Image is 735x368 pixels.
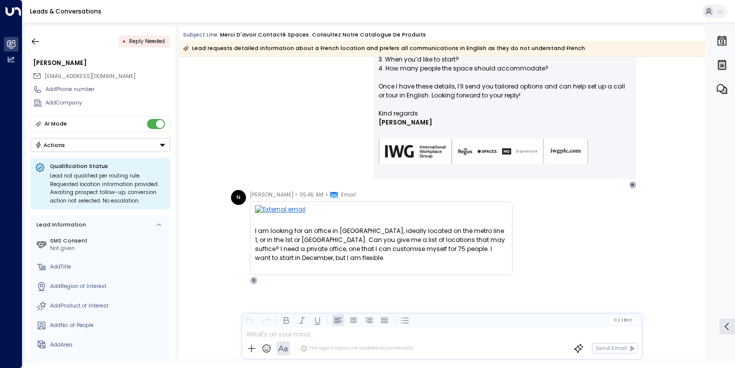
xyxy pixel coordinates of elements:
[250,276,258,284] div: S
[610,316,635,323] button: Cc|Bcc
[45,99,170,107] div: AddCompany
[50,172,165,205] div: Lead not qualified per routing rule. Requested location information provided. Awaiting prospect f...
[129,37,165,45] span: Reply Needed
[35,141,65,148] div: Actions
[629,181,637,189] div: N
[30,138,170,152] div: Button group with a nested menu
[255,205,507,217] img: External email
[378,118,432,127] span: [PERSON_NAME]
[34,221,86,229] div: Lead Information
[621,317,622,322] span: |
[30,138,170,152] button: Actions
[220,31,426,39] div: Merci d'avoir contacté Spaces. Consultez notre catalogue de produits
[50,341,167,349] div: AddArea
[30,7,101,15] a: Leads & Conversations
[300,345,413,352] div: The agent signature is added automatically
[183,31,219,38] span: Subject Line:
[50,263,167,271] div: AddTitle
[50,244,167,252] div: Not given
[299,190,323,200] span: 05:45 AM
[250,190,293,200] span: [PERSON_NAME]
[45,85,170,93] div: AddPhone number
[378,139,588,164] img: AIorK4zU2Kz5WUNqa9ifSKC9jFH1hjwenjvh85X70KBOPduETvkeZu4OqG8oPuqbwvp3xfXcMQJCRtwYb-SG
[183,43,585,53] div: Lead requests detailed information about a French location and prefers all communications in Engl...
[50,237,167,245] label: SMS Consent
[378,109,632,176] div: Signature
[122,34,126,48] div: •
[50,162,165,170] p: Qualification Status
[45,72,135,80] span: [EMAIL_ADDRESS][DOMAIN_NAME]
[295,190,297,200] span: •
[45,72,135,80] span: nicsubram13@gmail.com
[33,58,170,67] div: [PERSON_NAME]
[244,314,256,326] button: Undo
[255,226,507,262] div: I am looking for an office in [GEOGRAPHIC_DATA], ideally located on the metro line 1, or in the 1...
[259,314,271,326] button: Redo
[231,190,246,205] div: N
[50,321,167,329] div: AddNo. of People
[613,317,632,322] span: Cc Bcc
[378,109,418,118] span: Kind regards
[341,190,356,200] span: Email
[44,119,67,129] div: AI Mode
[50,302,167,310] div: AddProduct of Interest
[325,190,328,200] span: •
[50,282,167,290] div: AddRegion of Interest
